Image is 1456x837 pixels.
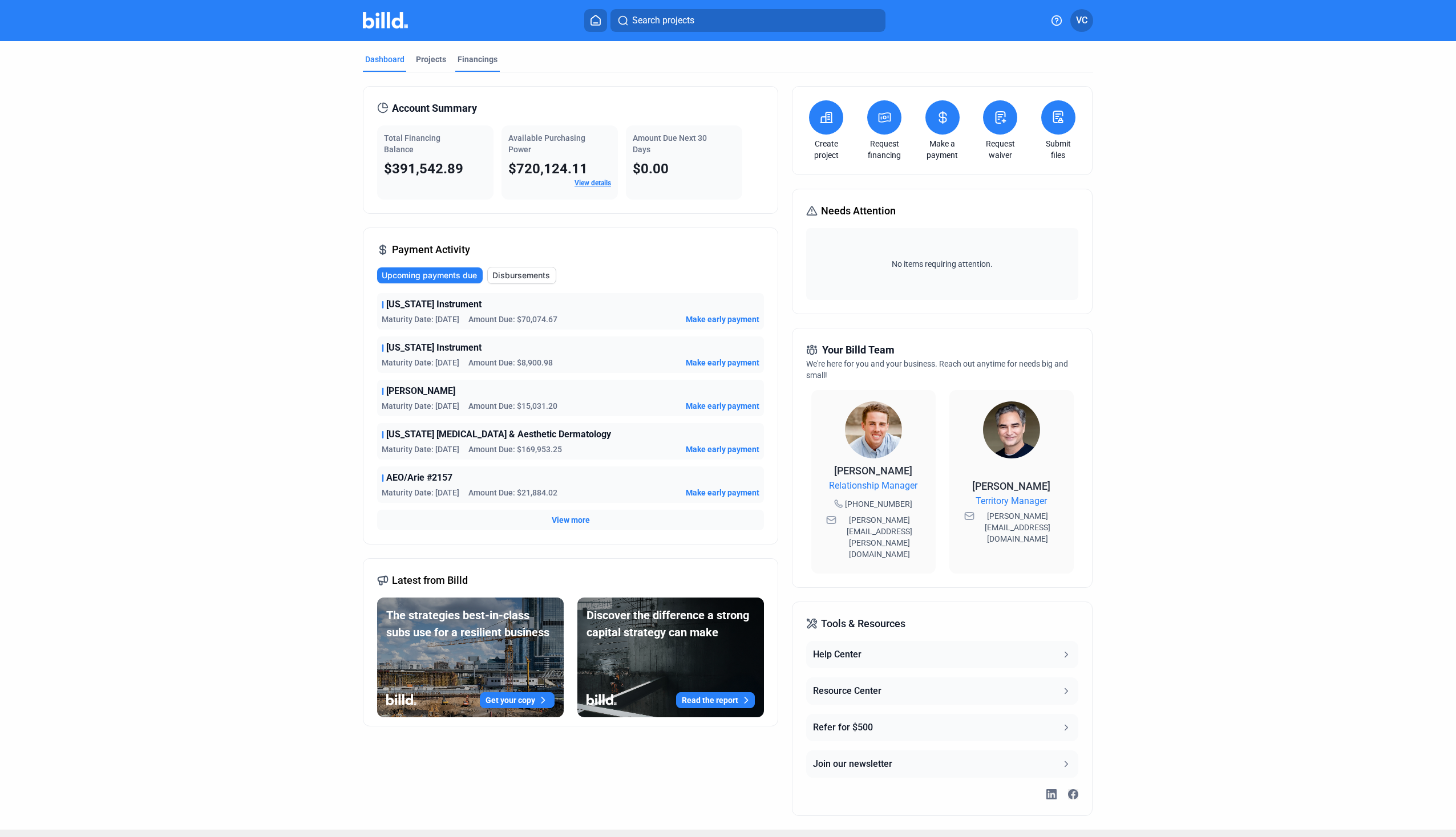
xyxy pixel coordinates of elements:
[633,161,669,177] span: $0.00
[392,100,477,116] span: Account Summary
[480,692,555,708] button: Get your copy
[976,494,1047,508] span: Territory Manager
[676,692,755,708] button: Read the report
[834,465,912,477] span: [PERSON_NAME]
[806,714,1078,741] button: Refer for $500
[811,258,1073,270] span: No items requiring attention.
[972,480,1050,492] span: [PERSON_NAME]
[386,341,482,355] span: [US_STATE] Instrument
[382,444,459,455] span: Maturity Date: [DATE]
[416,54,446,65] div: Projects
[386,384,455,398] span: [PERSON_NAME]
[686,444,759,455] button: Make early payment
[632,14,694,27] span: Search projects
[382,270,477,281] span: Upcoming payments due
[392,572,468,588] span: Latest from Billd
[386,428,611,441] span: [US_STATE] [MEDICAL_DATA] & Aesthetic Dermatology
[864,138,904,161] a: Request financing
[983,401,1040,458] img: Territory Manager
[392,242,470,258] span: Payment Activity
[468,444,562,455] span: Amount Due: $169,953.25
[508,161,588,177] span: $720,124.11
[806,750,1078,778] button: Join our newsletter
[813,684,881,698] div: Resource Center
[821,616,905,632] span: Tools & Resources
[845,498,912,510] span: [PHONE_NUMBER]
[386,298,482,311] span: [US_STATE] Instrument
[821,203,896,219] span: Needs Attention
[686,314,759,325] button: Make early payment
[492,270,550,281] span: Disbursements
[508,133,585,154] span: Available Purchasing Power
[610,9,885,32] button: Search projects
[633,133,707,154] span: Amount Due Next 30 Days
[468,400,557,412] span: Amount Due: $15,031.20
[806,641,1078,668] button: Help Center
[386,471,452,485] span: AEO/Arie #2157
[813,648,862,661] div: Help Center
[384,161,463,177] span: $391,542.89
[1070,9,1093,32] button: VC
[813,721,873,734] div: Refer for $500
[1076,14,1087,27] span: VC
[1038,138,1078,161] a: Submit files
[829,479,917,493] span: Relationship Manager
[575,179,611,187] a: View details
[552,514,590,526] button: View more
[363,12,408,29] img: Billd Company Logo
[382,357,459,368] span: Maturity Date: [DATE]
[686,357,759,368] button: Make early payment
[365,54,405,65] div: Dashboard
[487,267,556,284] button: Disbursements
[382,400,459,412] span: Maturity Date: [DATE]
[977,510,1059,545] span: [PERSON_NAME][EMAIL_ADDRESS][DOMAIN_NAME]
[468,314,557,325] span: Amount Due: $70,074.67
[822,342,895,358] span: Your Billd Team
[806,677,1078,705] button: Resource Center
[686,400,759,412] button: Make early payment
[845,401,902,458] img: Relationship Manager
[813,757,892,771] div: Join our newsletter
[468,487,557,498] span: Amount Due: $21,884.02
[382,487,459,498] span: Maturity Date: [DATE]
[382,314,459,325] span: Maturity Date: [DATE]
[839,514,921,560] span: [PERSON_NAME][EMAIL_ADDRESS][PERSON_NAME][DOMAIN_NAME]
[386,607,555,641] div: The strategies best-in-class subs use for a resilient business
[458,54,498,65] div: Financings
[384,133,440,154] span: Total Financing Balance
[468,357,553,368] span: Amount Due: $8,900.98
[806,359,1068,380] span: We're here for you and your business. Reach out anytime for needs big and small!
[923,138,962,161] a: Make a payment
[806,138,846,161] a: Create project
[377,267,483,283] button: Upcoming payments due
[980,138,1020,161] a: Request waiver
[686,487,759,498] button: Make early payment
[587,607,755,641] div: Discover the difference a strong capital strategy can make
